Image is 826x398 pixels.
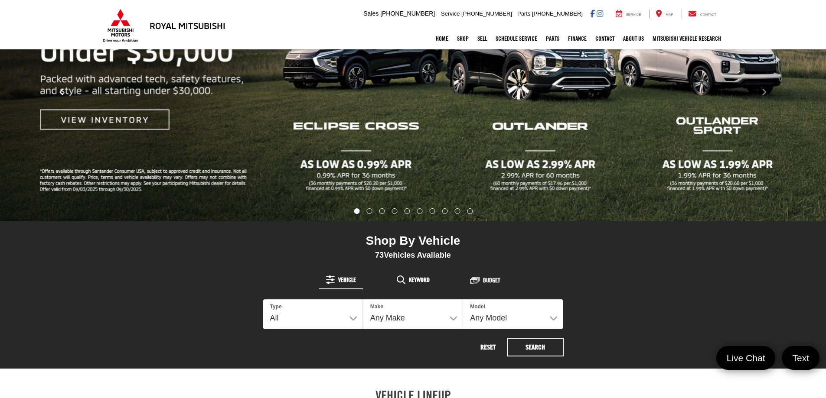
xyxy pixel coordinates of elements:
[453,28,473,49] a: Shop
[263,250,564,260] div: Vehicles Available
[270,303,282,311] label: Type
[542,28,564,49] a: Parts: Opens in a new tab
[700,13,716,16] span: Contact
[716,346,776,370] a: Live Chat
[666,13,673,16] span: Map
[454,208,460,214] li: Go to slide number 9.
[461,10,512,17] span: [PHONE_NUMBER]
[431,28,453,49] a: Home
[649,10,679,18] a: Map
[722,352,770,364] span: Live Chat
[101,9,140,42] img: Mitsubishi
[441,10,460,17] span: Service
[517,10,530,17] span: Parts
[380,10,435,17] span: [PHONE_NUMBER]
[507,338,564,356] button: Search
[442,208,447,214] li: Go to slide number 8.
[564,28,591,49] a: Finance
[409,277,430,283] span: Keyword
[392,208,398,214] li: Go to slide number 4.
[363,10,379,17] span: Sales
[467,208,473,214] li: Go to slide number 10.
[609,10,648,18] a: Service
[682,10,723,18] a: Contact
[597,10,603,17] a: Instagram: Click to visit our Instagram page
[491,28,542,49] a: Schedule Service: Opens in a new tab
[375,251,384,259] span: 73
[483,277,500,283] span: Budget
[590,10,595,17] a: Facebook: Click to visit our Facebook page
[379,208,385,214] li: Go to slide number 3.
[338,277,356,283] span: Vehicle
[263,233,564,250] div: Shop By Vehicle
[648,28,725,49] a: Mitsubishi Vehicle Research
[473,28,491,49] a: Sell
[150,21,225,30] h3: Royal Mitsubishi
[417,208,422,214] li: Go to slide number 6.
[788,352,813,364] span: Text
[532,10,583,17] span: [PHONE_NUMBER]
[367,208,372,214] li: Go to slide number 2.
[470,303,485,311] label: Model
[370,303,383,311] label: Make
[626,13,641,16] span: Service
[591,28,619,49] a: Contact
[619,28,648,49] a: About Us
[429,208,435,214] li: Go to slide number 7.
[354,208,359,214] li: Go to slide number 1.
[471,338,506,356] button: Reset
[782,346,819,370] a: Text
[405,208,410,214] li: Go to slide number 5.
